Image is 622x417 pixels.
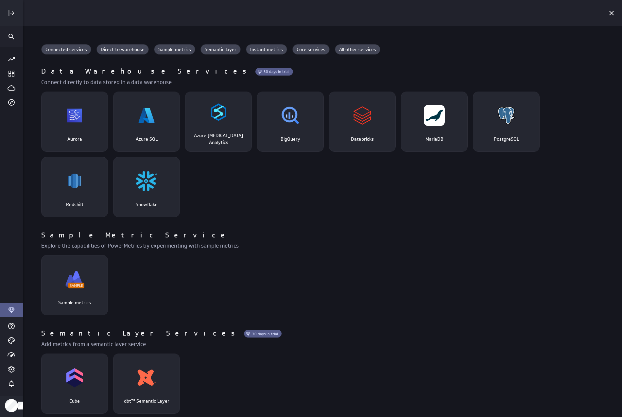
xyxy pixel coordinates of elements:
img: Databricks.png [352,105,373,126]
div: Expand [6,8,17,19]
div: Redshift [41,157,108,217]
div: All other services [335,44,380,55]
svg: Account and settings [8,365,15,373]
span: 30 days in trial [260,69,293,74]
div: BigQuery [257,92,324,152]
p: Cube [48,398,101,405]
div: Snowflake [113,157,180,217]
p: Redshift [48,201,101,208]
img: Amazon_Redshift.png [64,170,85,191]
span: Instant metrics [246,46,287,53]
svg: Themes [8,337,15,344]
div: Semantic layer [200,44,241,55]
div: MariaDB [401,92,468,152]
img: bigquery.png [280,105,301,126]
svg: Usage [8,351,15,359]
span: Core services [293,46,329,53]
p: Add metrics from a semantic layer service [41,340,609,348]
img: Postgresql.png [496,105,517,126]
div: Instant metrics [246,44,287,55]
p: BigQuery [264,136,317,143]
div: Aurora [41,92,108,152]
img: dbt-tm.png [136,367,157,388]
p: Sample metrics [48,299,101,306]
div: Connected services [41,44,91,55]
p: Connect directly to data stored in a data warehouse [41,78,609,86]
div: dbt™ Semantic Layer [113,354,180,414]
span: All other services [335,46,380,53]
div: Azure Synapse Analytics [185,92,252,152]
div: Direct to warehouse [96,44,149,55]
div: Themes [6,335,17,346]
img: Azure.png [136,105,157,126]
div: Account and settings [6,364,17,375]
span: 30 days in trial [249,331,281,336]
p: Sample Metric Service [41,230,230,241]
p: Data Warehouse Services [41,66,253,77]
div: Azure SQL [113,92,180,152]
span: Sample metrics [154,46,195,53]
div: Sample metrics [41,255,108,315]
img: Klipfolio_Sample.png [64,269,85,290]
p: dbt™ Semantic Layer [120,398,173,405]
span: Direct to warehouse [97,46,148,53]
div: Cube [41,354,108,414]
div: Notifications [6,378,17,389]
div: Databricks [329,92,396,152]
div: Sample metrics [154,44,195,55]
p: Snowflake [120,201,173,208]
p: Explore the capabilities of PowerMetrics by experimenting with sample metrics [41,242,609,250]
p: Azure SQL [120,136,173,143]
p: Semantic Layer Services [41,328,241,339]
p: PostgreSQL [480,136,532,143]
p: MariaDB [408,136,460,143]
div: Core services [292,44,330,55]
img: azure_synapse.png [208,102,229,123]
p: Databricks [336,136,389,143]
img: Aurora.png [64,105,85,126]
span: Connected services [42,46,91,53]
div: PostgreSQL [473,92,540,152]
img: Cube.png [64,367,85,388]
p: Aurora [48,136,101,143]
p: Azure [MEDICAL_DATA] Analytics [192,132,245,146]
div: Cancel [606,8,617,19]
span: Semantic layer [201,46,240,53]
img: snowflake.png [136,170,157,191]
div: Help & PowerMetrics Assistant [6,321,17,332]
img: MariaDB.png [424,105,445,126]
